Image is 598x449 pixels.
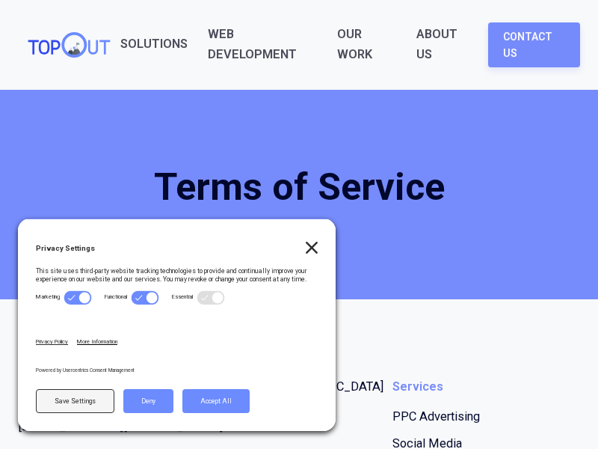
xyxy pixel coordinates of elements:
a: Solutions [120,35,188,55]
a: Contact Us [488,22,580,68]
ifsotrigger: Web [208,25,234,45]
a: WebDevelopment [208,25,317,65]
div: About Us [416,25,473,65]
a: PPC Advertising [392,407,480,427]
a: Our Work [337,25,397,65]
a: [EMAIL_ADDRESS][DOMAIN_NAME] [18,417,223,436]
div: Services [392,377,443,397]
h1: Terms of Service [18,168,580,207]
